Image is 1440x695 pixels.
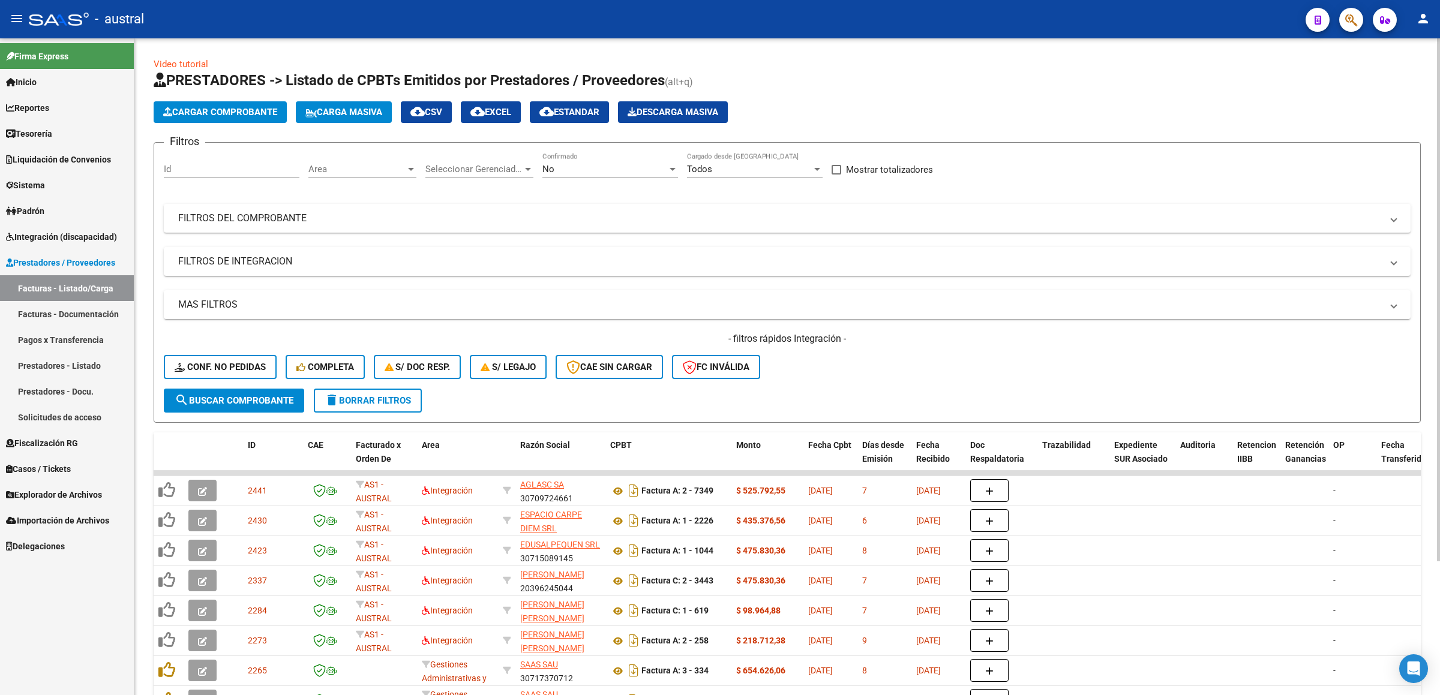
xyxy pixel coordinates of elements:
datatable-header-cell: Trazabilidad [1037,432,1109,485]
i: Descargar documento [626,601,641,620]
div: 27407438375 [520,628,601,653]
span: Sistema [6,179,45,192]
button: Borrar Filtros [314,389,422,413]
span: EDUSALPEQUEN SRL [520,540,600,549]
span: - [1333,576,1336,585]
span: 7 [862,486,867,495]
span: - [1333,486,1336,495]
div: Open Intercom Messenger [1399,654,1428,683]
h3: Filtros [164,133,205,150]
span: Delegaciones [6,540,65,553]
span: Liquidación de Convenios [6,153,111,166]
span: 8 [862,666,867,675]
span: AGLASC SA [520,480,564,489]
span: [DATE] [916,516,941,525]
strong: $ 435.376,56 [736,516,785,525]
span: OP [1333,440,1345,450]
datatable-header-cell: ID [243,432,303,485]
span: [DATE] [916,666,941,675]
span: Area [422,440,440,450]
span: 2441 [248,486,267,495]
span: - [1333,516,1336,525]
i: Descargar documento [626,571,641,590]
span: Razón Social [520,440,570,450]
datatable-header-cell: Expediente SUR Asociado [1109,432,1175,485]
strong: Factura A: 2 - 258 [641,636,709,646]
span: [DATE] [808,486,833,495]
button: CAE SIN CARGAR [556,355,663,379]
span: [DATE] [916,546,941,555]
strong: $ 98.964,88 [736,606,781,615]
datatable-header-cell: Monto [731,432,803,485]
span: Importación de Archivos [6,514,109,527]
span: 7 [862,606,867,615]
span: 8 [862,546,867,555]
span: Buscar Comprobante [175,395,293,406]
datatable-header-cell: CAE [303,432,351,485]
span: - [1333,606,1336,615]
strong: $ 218.712,38 [736,636,785,645]
span: 2273 [248,636,267,645]
mat-expansion-panel-header: FILTROS DE INTEGRACION [164,247,1411,276]
span: - [1333,546,1336,555]
span: CAE [308,440,323,450]
i: Descargar documento [626,631,641,650]
i: Descargar documento [626,511,641,530]
button: Completa [286,355,365,379]
datatable-header-cell: Retención Ganancias [1280,432,1328,485]
button: Buscar Comprobante [164,389,304,413]
div: 30715089145 [520,538,601,563]
i: Descargar documento [626,481,641,500]
span: Integración [422,546,473,555]
span: [DATE] [916,636,941,645]
span: Area [308,164,406,174]
span: - austral [95,6,144,32]
span: Retención Ganancias [1285,440,1326,464]
strong: Factura C: 2 - 3443 [641,576,713,586]
span: S/ Doc Resp. [385,362,451,372]
datatable-header-cell: CPBT [605,432,731,485]
strong: Factura A: 1 - 1044 [641,546,713,556]
span: AS1 - AUSTRAL SALUD RNAS [356,600,405,637]
span: Integración [422,606,473,615]
span: Auditoria [1180,440,1216,450]
button: Estandar [530,101,609,123]
span: [DATE] [808,666,833,675]
span: Fecha Cpbt [808,440,851,450]
mat-icon: menu [10,11,24,26]
span: Expediente SUR Asociado [1114,440,1168,464]
strong: Factura C: 1 - 619 [641,606,709,616]
span: Explorador de Archivos [6,488,102,501]
span: Integración [422,486,473,495]
span: AS1 - AUSTRAL SALUD RNAS [356,540,405,577]
span: Mostrar totalizadores [846,163,933,177]
span: [DATE] [916,606,941,615]
datatable-header-cell: Doc Respaldatoria [965,432,1037,485]
mat-panel-title: FILTROS DEL COMPROBANTE [178,212,1382,225]
strong: Factura A: 1 - 2226 [641,516,713,526]
span: Borrar Filtros [325,395,411,406]
datatable-header-cell: Auditoria [1175,432,1232,485]
span: Fecha Transferido [1381,440,1426,464]
mat-icon: delete [325,393,339,407]
span: 2337 [248,576,267,585]
mat-icon: cloud_download [539,104,554,119]
span: Doc Respaldatoria [970,440,1024,464]
span: [DATE] [808,576,833,585]
span: [PERSON_NAME] [PERSON_NAME] [520,600,584,623]
datatable-header-cell: Retencion IIBB [1232,432,1280,485]
datatable-header-cell: Fecha Cpbt [803,432,857,485]
mat-icon: search [175,393,189,407]
span: Facturado x Orden De [356,440,401,464]
span: (alt+q) [665,76,693,88]
span: Firma Express [6,50,68,63]
h4: - filtros rápidos Integración - [164,332,1411,345]
app-download-masive: Descarga masiva de comprobantes (adjuntos) [618,101,728,123]
span: AS1 - AUSTRAL SALUD RNAS [356,570,405,607]
span: Conf. no pedidas [175,362,266,372]
span: Estandar [539,107,599,118]
span: - [1333,666,1336,675]
datatable-header-cell: Area [417,432,498,485]
button: Conf. no pedidas [164,355,277,379]
strong: $ 475.830,36 [736,546,785,555]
